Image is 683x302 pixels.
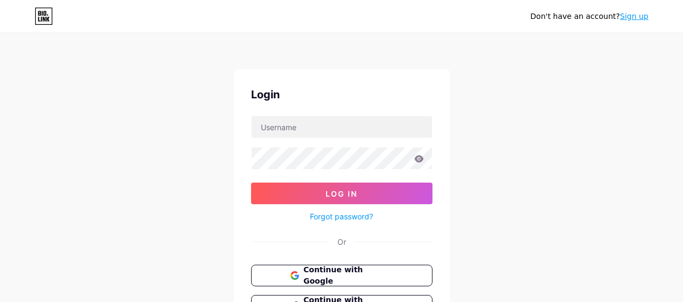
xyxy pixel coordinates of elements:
[310,211,373,222] a: Forgot password?
[337,236,346,247] div: Or
[326,189,357,198] span: Log In
[530,11,648,22] div: Don't have an account?
[303,264,393,287] span: Continue with Google
[251,183,432,204] button: Log In
[251,265,432,286] button: Continue with Google
[620,12,648,21] a: Sign up
[251,86,432,103] div: Login
[252,116,432,138] input: Username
